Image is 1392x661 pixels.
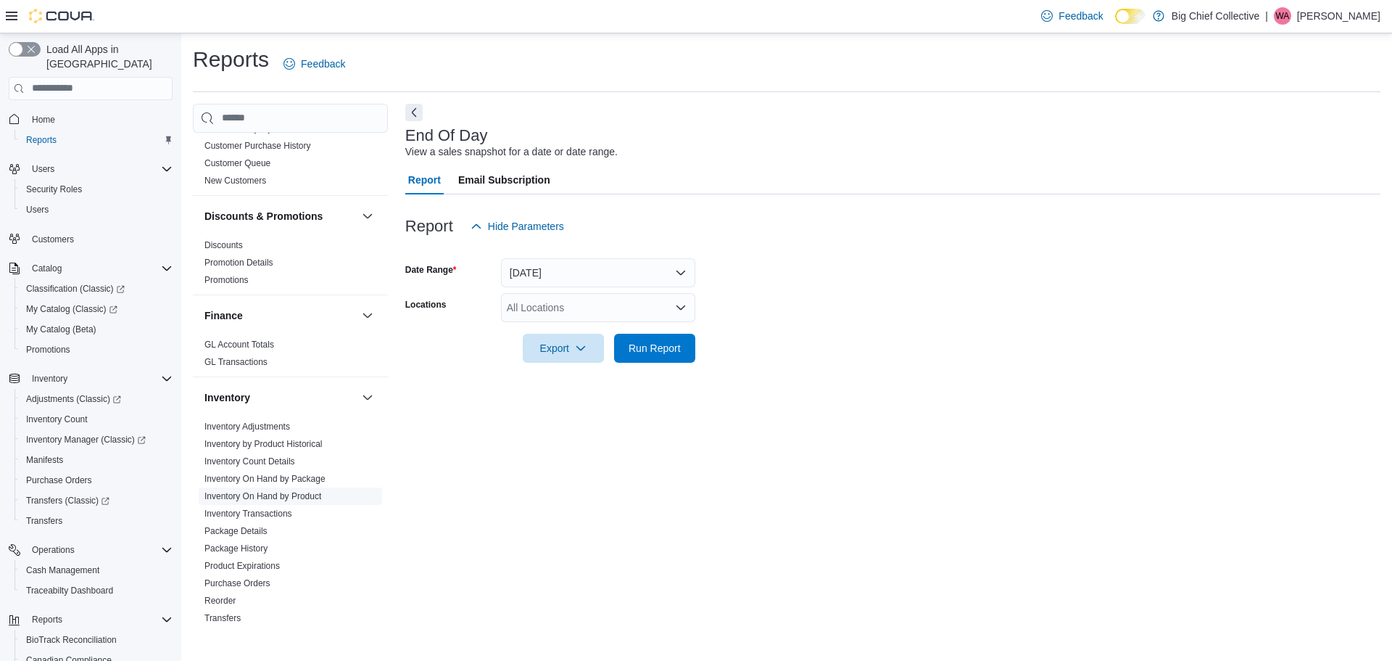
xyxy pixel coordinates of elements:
a: Feedback [278,49,351,78]
span: Purchase Orders [20,472,173,489]
a: Inventory by Product Historical [204,439,323,449]
a: Customer Loyalty Points [204,123,299,134]
span: Product Expirations [204,560,280,572]
a: Inventory Manager (Classic) [14,430,178,450]
a: Reports [20,131,62,149]
span: Reports [20,131,173,149]
h3: Report [405,218,453,235]
div: Wilson Allen [1274,7,1291,25]
span: Inventory [26,370,173,387]
button: Operations [26,541,80,559]
button: Purchase Orders [14,470,178,490]
span: Promotions [204,274,249,286]
a: Inventory On Hand by Product [204,491,321,501]
a: My Catalog (Classic) [20,300,123,318]
span: My Catalog (Classic) [26,303,117,315]
span: Inventory Adjustments [204,421,290,432]
a: Classification (Classic) [20,280,130,297]
span: WA [1275,7,1289,25]
span: Package History [204,543,268,554]
span: Inventory Manager (Classic) [20,431,173,448]
span: Promotion Details [204,257,273,268]
span: My Catalog (Beta) [26,324,96,335]
span: Cash Management [26,564,99,576]
a: Customer Queue [204,158,270,168]
span: Manifests [20,451,173,469]
div: Inventory [193,418,388,633]
button: Transfers [14,511,178,531]
span: GL Transactions [204,356,268,368]
a: Adjustments (Classic) [14,389,178,409]
span: Manifests [26,454,63,466]
span: Inventory [32,373,67,385]
a: Traceabilty Dashboard [20,582,119,599]
span: My Catalog (Classic) [20,300,173,318]
button: Home [3,109,178,130]
span: Users [26,160,173,178]
a: Customer Purchase History [204,141,311,151]
button: BioTrack Reconciliation [14,630,178,650]
button: Operations [3,540,178,560]
a: Transfers (Classic) [14,490,178,511]
span: Promotions [20,341,173,358]
button: Inventory [204,390,356,405]
h3: Discounts & Promotions [204,209,323,223]
span: Operations [32,544,75,556]
a: Classification (Classic) [14,279,178,299]
button: Inventory Count [14,409,178,430]
button: Hide Parameters [465,212,570,241]
h3: End Of Day [405,127,488,144]
h3: Inventory [204,390,250,405]
button: Discounts & Promotions [204,209,356,223]
button: Reports [14,130,178,150]
button: [DATE] [501,258,695,287]
a: Inventory Count Details [204,456,295,467]
a: Inventory Adjustments [204,422,290,432]
span: Customers [32,234,74,245]
button: Finance [359,307,376,324]
a: Transfers [20,512,68,530]
button: Manifests [14,450,178,470]
span: Reports [26,134,57,146]
span: Purchase Orders [204,578,270,589]
button: Finance [204,308,356,323]
span: Classification (Classic) [26,283,125,295]
span: Customer Purchase History [204,140,311,152]
span: Catalog [32,263,62,274]
span: Reports [26,611,173,628]
button: Run Report [614,334,695,363]
a: Transfers [204,613,241,623]
a: Promotions [204,275,249,285]
a: Purchase Orders [204,578,270,588]
a: Reorder [204,596,236,606]
button: Reports [3,609,178,630]
button: Traceabilty Dashboard [14,580,178,601]
span: Security Roles [26,184,82,195]
button: Users [26,160,60,178]
span: Home [26,110,173,128]
button: Customers [3,229,178,250]
button: Export [523,334,604,363]
button: Discounts & Promotions [359,208,376,225]
span: BioTrack Reconciliation [26,634,117,646]
a: GL Account Totals [204,340,274,350]
input: Dark Mode [1115,9,1145,24]
a: Adjustments (Classic) [20,390,127,408]
span: Classification (Classic) [20,280,173,297]
a: BioTrack Reconciliation [20,631,123,649]
a: GL Transactions [204,357,268,367]
a: Product Expirations [204,561,280,571]
a: New Customers [204,176,266,186]
a: Promotions [20,341,76,358]
span: Transfers (Classic) [20,492,173,509]
a: Feedback [1035,1,1109,30]
span: Inventory Count Details [204,456,295,467]
button: Users [3,159,178,179]
span: Inventory Transactions [204,508,292,520]
span: Reports [32,614,62,625]
button: Inventory [26,370,73,387]
p: [PERSON_NAME] [1297,7,1380,25]
span: Adjustments (Classic) [20,390,173,408]
button: Reports [26,611,68,628]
